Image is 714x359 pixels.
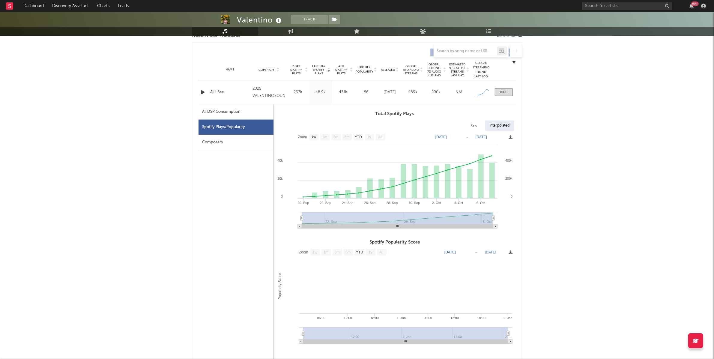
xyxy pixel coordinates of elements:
[465,135,469,139] text: →
[485,250,496,254] text: [DATE]
[450,316,459,320] text: 12:00
[299,250,308,255] text: Zoom
[312,250,317,255] text: 1w
[278,273,282,300] text: Popularity Score
[344,135,349,139] text: 6m
[510,195,512,198] text: 0
[370,316,379,320] text: 18:00
[689,4,694,8] button: 99+
[397,316,406,320] text: 1. Jan
[497,34,522,37] button: Export CSV
[367,135,371,139] text: 1y
[475,250,478,254] text: →
[334,250,339,255] text: 3m
[403,89,423,95] div: 489k
[505,335,512,339] text: 2. …
[322,135,327,139] text: 1m
[381,68,395,72] span: Released
[297,201,309,205] text: 20. Sep
[466,121,482,131] div: Raw
[426,89,446,95] div: 290k
[444,250,456,254] text: [DATE]
[288,89,308,95] div: 267k
[426,63,443,77] span: Global Rolling 7D Audio Streams
[454,201,463,205] text: 4. Oct
[344,316,352,320] text: 12:00
[333,89,353,95] div: 431k
[258,68,276,72] span: Copyright
[432,201,441,205] text: 2. Oct
[354,135,362,139] text: YTD
[434,49,497,54] input: Search by song name or URL
[379,250,383,255] text: All
[211,89,250,95] a: All I See
[378,135,382,139] text: All
[320,201,331,205] text: 22. Sep
[274,239,516,246] h3: Spotify Popularity Score
[505,177,512,180] text: 200k
[408,201,420,205] text: 30. Sep
[386,201,398,205] text: 28. Sep
[582,2,672,10] input: Search for artists
[424,316,432,320] text: 06:00
[298,135,307,139] text: Zoom
[291,15,328,24] button: Track
[202,108,241,115] div: All DSP Consumption
[356,65,373,74] span: Spotify Popularity
[380,89,400,95] div: [DATE]
[503,316,512,320] text: 2. Jan
[281,195,282,198] text: 0
[369,250,372,255] text: 1y
[211,67,250,72] div: Name
[476,201,485,205] text: 6. Oct
[199,104,273,120] div: All DSP Consumption
[485,121,514,131] div: Interpolated
[323,250,328,255] text: 1m
[311,89,330,95] div: 48.9k
[356,89,377,95] div: 56
[333,64,349,75] span: ATD Spotify Plays
[477,316,485,320] text: 18:00
[356,250,363,255] text: YTD
[505,159,512,162] text: 400k
[277,159,283,162] text: 40k
[342,201,353,205] text: 24. Sep
[192,32,241,39] span: Recent DSP Releases
[274,110,516,118] h3: Total Spotify Plays
[333,135,338,139] text: 3m
[311,64,327,75] span: Last Day Spotify Plays
[364,201,375,205] text: 26. Sep
[435,135,447,139] text: [DATE]
[199,135,273,150] div: Composers
[691,1,699,6] div: 99 +
[288,64,304,75] span: 7 Day Spotify Plays
[403,64,420,75] span: Global ATD Audio Streams
[449,89,469,95] div: N/A
[252,85,285,100] div: 2025 VALENTINOSOUND
[199,120,273,135] div: Spotify Plays/Popularity
[237,15,283,25] div: Valentino
[317,316,325,320] text: 06:00
[345,250,351,255] text: 6m
[476,135,487,139] text: [DATE]
[472,61,490,79] div: Global Streaming Trend (Last 60D)
[311,135,316,139] text: 1w
[449,63,466,77] span: Estimated % Playlist Streams Last Day
[277,177,283,180] text: 20k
